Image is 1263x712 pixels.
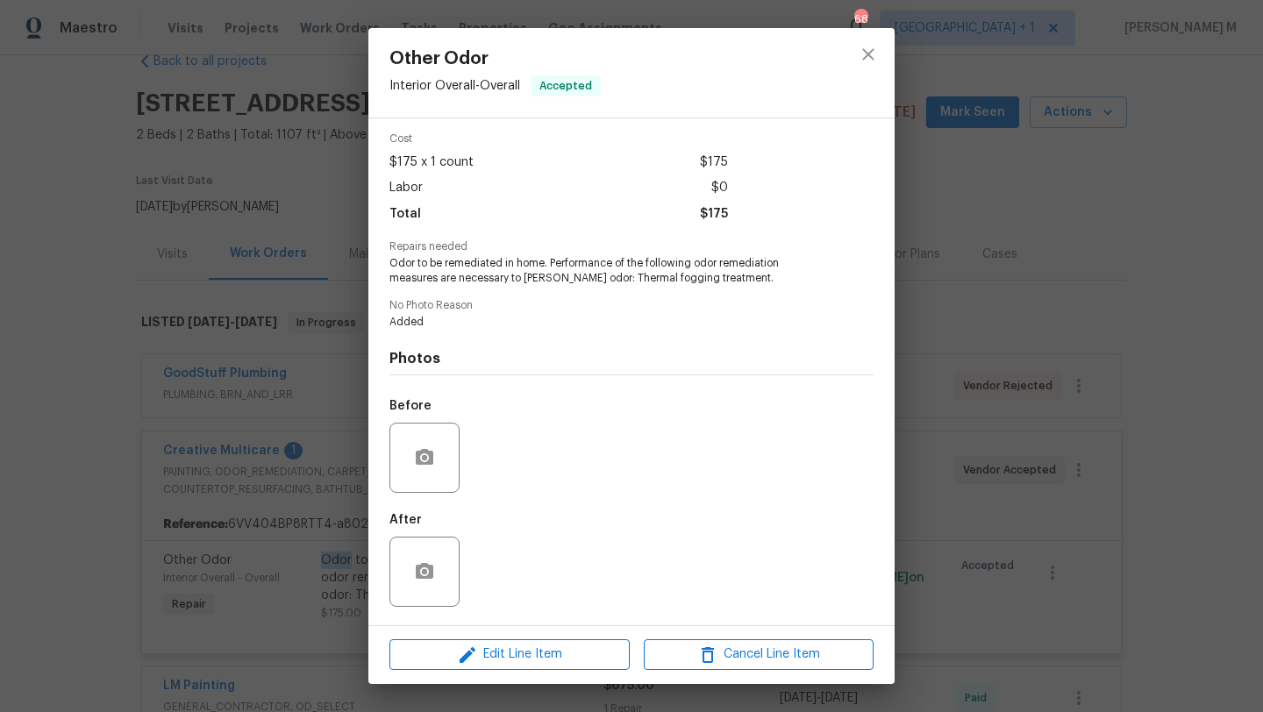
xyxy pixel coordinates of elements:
h5: After [389,514,422,526]
span: Interior Overall - Overall [389,80,520,92]
span: Odor to be remediated in home. Performance of the following odor remediation measures are necessa... [389,256,825,286]
button: close [847,33,889,75]
span: $175 [700,150,728,175]
span: Added [389,315,825,330]
span: Other Odor [389,49,601,68]
span: $175 [700,202,728,227]
span: Total [389,202,421,227]
span: Cost [389,133,728,145]
span: Labor [389,175,423,201]
span: $175 x 1 count [389,150,474,175]
span: No Photo Reason [389,300,874,311]
span: Edit Line Item [395,644,624,666]
h5: Before [389,400,432,412]
h4: Photos [389,350,874,367]
span: Cancel Line Item [649,644,868,666]
span: Repairs needed [389,241,874,253]
button: Edit Line Item [389,639,630,670]
div: 68 [854,11,867,28]
span: Accepted [532,77,599,95]
button: Cancel Line Item [644,639,874,670]
span: $0 [711,175,728,201]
